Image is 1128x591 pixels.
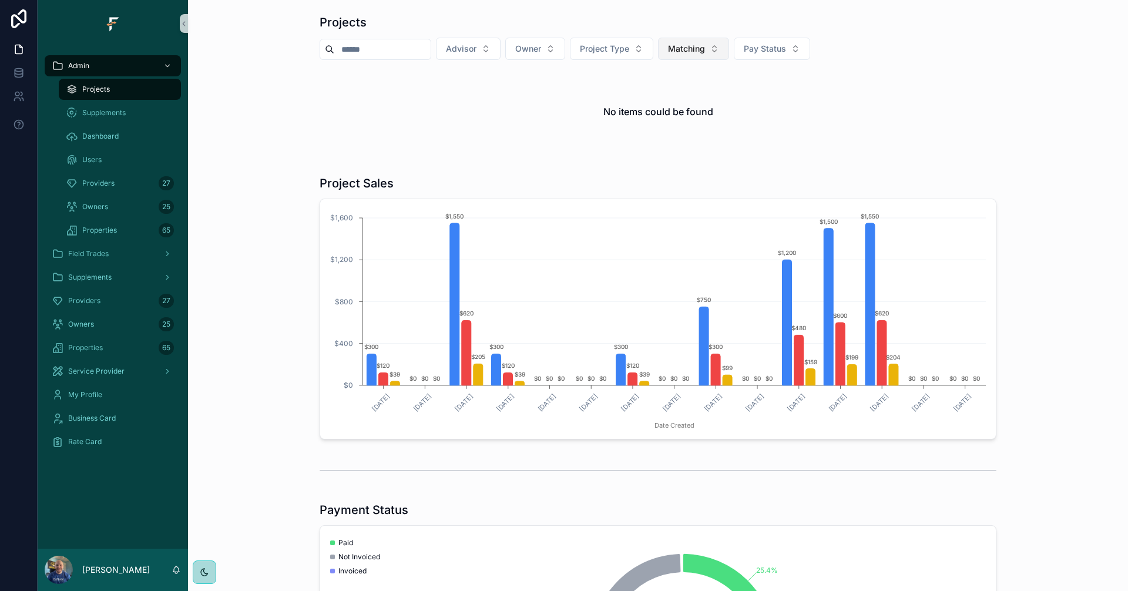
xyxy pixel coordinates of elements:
[534,375,541,382] text: $0
[68,249,109,258] span: Field Trades
[576,375,583,382] text: $0
[82,85,110,94] span: Projects
[778,249,796,256] text: $1,200
[344,381,353,389] tspan: $0
[603,105,713,119] h2: No items could be found
[327,206,989,432] div: chart
[804,358,817,365] text: $159
[495,392,516,413] text: [DATE]
[82,564,150,576] p: [PERSON_NAME]
[364,343,378,350] text: $300
[578,392,599,413] text: [DATE]
[744,392,765,413] text: [DATE]
[709,343,723,350] text: $300
[330,213,353,222] tspan: $1,600
[886,354,901,361] text: $204
[338,552,380,562] span: Not Invoiced
[654,421,694,429] tspan: Date Created
[670,375,677,382] text: $0
[334,339,353,348] tspan: $400
[932,375,939,382] text: $0
[82,132,119,141] span: Dashboard
[59,126,181,147] a: Dashboard
[159,317,174,331] div: 25
[908,375,915,382] text: $0
[338,566,367,576] span: Invoiced
[38,47,188,468] div: scrollable content
[320,502,408,518] h1: Payment Status
[82,202,108,211] span: Owners
[744,43,786,55] span: Pay Status
[68,437,102,446] span: Rate Card
[68,61,89,70] span: Admin
[330,255,353,264] tspan: $1,200
[734,38,810,60] button: Select Button
[599,375,606,382] text: $0
[45,290,181,311] a: Providers27
[159,223,174,237] div: 65
[471,353,485,360] text: $205
[409,375,417,382] text: $0
[159,200,174,214] div: 25
[791,324,806,331] text: $480
[910,392,931,413] text: [DATE]
[570,38,653,60] button: Select Button
[159,294,174,308] div: 27
[338,538,353,548] span: Paid
[45,384,181,405] a: My Profile
[335,297,353,306] tspan: $800
[833,312,847,319] text: $600
[658,38,729,60] button: Select Button
[875,310,889,317] text: $620
[489,343,503,350] text: $300
[59,102,181,123] a: Supplements
[45,337,181,358] a: Properties65
[433,375,440,382] text: $0
[614,343,628,350] text: $300
[412,392,433,413] text: [DATE]
[159,341,174,355] div: 65
[59,173,181,194] a: Providers27
[580,43,629,55] span: Project Type
[68,273,112,282] span: Supplements
[949,375,956,382] text: $0
[659,375,666,382] text: $0
[754,375,761,382] text: $0
[827,392,848,413] text: [DATE]
[756,566,778,575] tspan: 25.4%
[421,375,428,382] text: $0
[626,362,639,369] text: $120
[952,392,973,413] text: [DATE]
[861,213,879,220] text: $1,550
[68,320,94,329] span: Owners
[82,179,115,188] span: Providers
[377,362,390,369] text: $120
[619,392,640,413] text: [DATE]
[703,392,724,413] text: [DATE]
[68,343,103,352] span: Properties
[920,375,927,382] text: $0
[445,213,464,220] text: $1,550
[505,38,565,60] button: Select Button
[722,364,733,371] text: $99
[515,371,525,378] text: $39
[845,354,858,361] text: $199
[320,14,367,31] h1: Projects
[820,218,838,225] text: $1,500
[68,414,116,423] span: Business Card
[459,310,474,317] text: $620
[869,392,890,413] text: [DATE]
[68,390,102,399] span: My Profile
[320,175,394,192] h1: Project Sales
[446,43,476,55] span: Advisor
[668,43,705,55] span: Matching
[45,361,181,382] a: Service Provider
[502,362,515,369] text: $120
[59,149,181,170] a: Users
[82,155,102,164] span: Users
[59,79,181,100] a: Projects
[536,392,558,413] text: [DATE]
[697,296,711,303] text: $750
[661,392,682,413] text: [DATE]
[546,375,553,382] text: $0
